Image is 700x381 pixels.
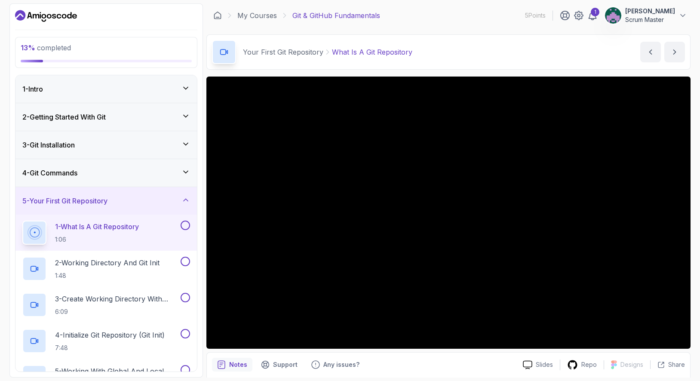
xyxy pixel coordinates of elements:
[243,47,323,57] p: Your First Git Repository
[15,9,77,23] a: Dashboard
[22,221,190,245] button: 1-What Is A Git Repository1:06
[229,360,247,369] p: Notes
[21,43,71,52] span: completed
[605,7,621,24] img: user profile image
[22,329,190,353] button: 4-Initialize Git Repository (Git Init)7:48
[668,360,685,369] p: Share
[581,360,597,369] p: Repo
[306,358,365,372] button: Feedback button
[516,360,560,369] a: Slides
[591,8,599,16] div: 1
[237,10,277,21] a: My Courses
[22,84,43,94] h3: 1 - Intro
[15,131,197,159] button: 3-Git Installation
[22,293,190,317] button: 3-Create Working Directory With Mkdir6:09
[525,11,546,20] p: 5 Points
[206,77,691,349] iframe: 1 - What is a Git Repository
[21,43,35,52] span: 13 %
[650,360,685,369] button: Share
[213,11,222,20] a: Dashboard
[22,112,106,122] h3: 2 - Getting Started With Git
[256,358,303,372] button: Support button
[55,366,179,376] p: 5 - Working With Global And Local Configuration
[664,42,685,62] button: next content
[55,271,160,280] p: 1:48
[292,10,380,21] p: Git & GitHub Fundamentals
[55,330,165,340] p: 4 - Initialize Git Repository (Git Init)
[15,75,197,103] button: 1-Intro
[55,294,179,304] p: 3 - Create Working Directory With Mkdir
[55,258,160,268] p: 2 - Working Directory And Git Init
[212,358,252,372] button: notes button
[22,257,190,281] button: 2-Working Directory And Git Init1:48
[22,140,75,150] h3: 3 - Git Installation
[587,10,598,21] a: 1
[625,7,675,15] p: [PERSON_NAME]
[640,42,661,62] button: previous content
[22,196,107,206] h3: 5 - Your First Git Repository
[22,168,77,178] h3: 4 - Git Commands
[536,360,553,369] p: Slides
[332,47,412,57] p: What Is A Git Repository
[625,15,675,24] p: Scrum Master
[605,7,687,24] button: user profile image[PERSON_NAME]Scrum Master
[273,360,298,369] p: Support
[15,187,197,215] button: 5-Your First Git Repository
[55,307,179,316] p: 6:09
[560,359,604,370] a: Repo
[620,360,643,369] p: Designs
[55,221,139,232] p: 1 - What Is A Git Repository
[15,103,197,131] button: 2-Getting Started With Git
[15,159,197,187] button: 4-Git Commands
[55,344,165,352] p: 7:48
[323,360,359,369] p: Any issues?
[55,235,139,244] p: 1:06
